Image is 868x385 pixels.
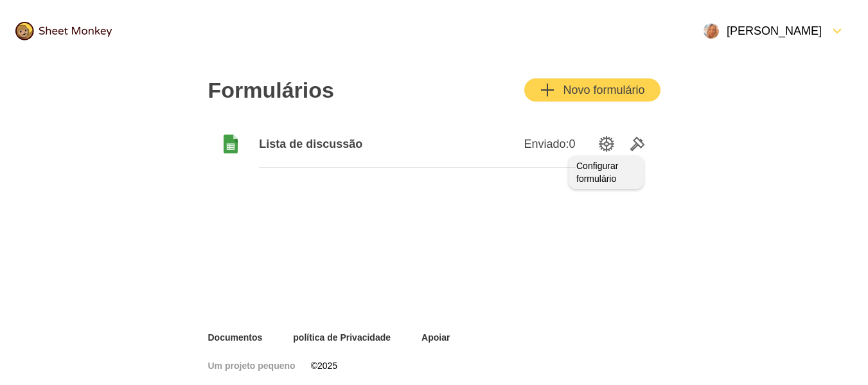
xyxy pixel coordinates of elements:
font: Lista de discussão [259,138,362,150]
a: Documentos [208,331,263,344]
font: Apoiar [421,332,450,343]
svg: Adicionar [540,82,555,98]
button: Abrir Menu [696,15,853,46]
font: Configurar formulário [576,161,618,184]
font: Documentos [208,332,263,343]
font: Enviado: [524,138,569,150]
a: Um projeto pequeno [208,359,296,372]
a: política de Privacidade [293,331,391,344]
font: 0 [569,138,575,150]
svg: Ferramentas [630,136,645,152]
button: AdicionarNovo formulário [524,78,660,102]
font: Formulários [208,78,334,102]
font: política de Privacidade [293,332,391,343]
font: Um projeto pequeno [208,361,296,371]
font: [PERSON_NAME] [727,24,822,37]
svg: Opções de configuração [599,136,614,152]
font: 2025 [317,361,337,371]
font: © [311,361,317,371]
svg: FormDown [829,23,845,39]
font: Novo formulário [563,84,644,96]
img: logo@2x.png [15,22,112,40]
